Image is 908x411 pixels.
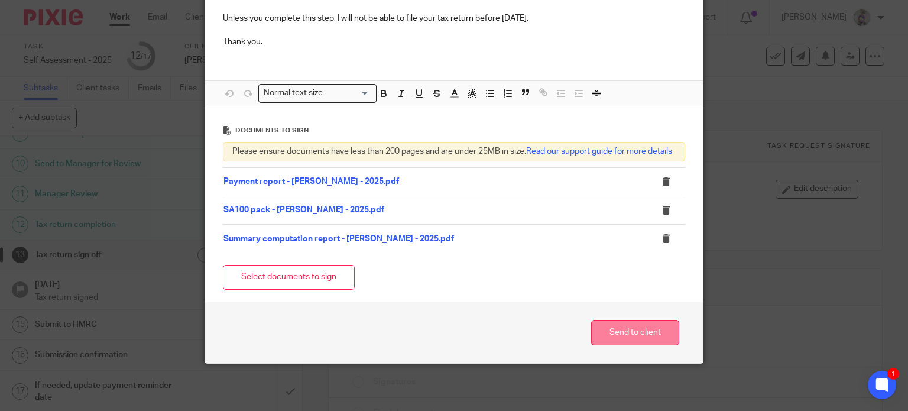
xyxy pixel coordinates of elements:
[223,142,686,161] div: Please ensure documents have less than 200 pages and are under 25MB in size.
[526,147,672,156] a: Read our support guide for more details
[223,177,399,186] a: Payment report - [PERSON_NAME] - 2025.pdf
[591,320,679,345] button: Send to client
[223,265,355,290] button: Select documents to sign
[887,368,899,380] div: 1
[235,127,309,134] span: Documents to sign
[258,84,377,102] div: Search for option
[223,235,454,243] a: Summary computation report - [PERSON_NAME] - 2025.pdf
[223,206,384,214] a: SA100 pack - [PERSON_NAME] - 2025.pdf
